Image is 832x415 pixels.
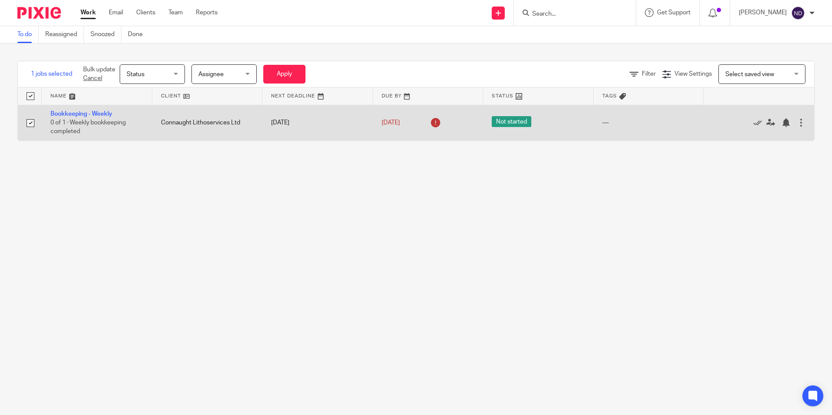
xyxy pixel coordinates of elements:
[127,71,144,77] span: Status
[642,71,656,77] span: Filter
[152,105,263,141] td: Connaught Lithoservices Ltd
[91,26,121,43] a: Snoozed
[492,116,531,127] span: Not started
[50,120,126,135] span: 0 of 1 · Weekly bookkeeping completed
[128,26,149,43] a: Done
[657,10,691,16] span: Get Support
[263,65,305,84] button: Apply
[109,8,123,17] a: Email
[83,65,115,83] p: Bulk update
[198,71,224,77] span: Assignee
[136,8,155,17] a: Clients
[17,26,39,43] a: To do
[725,71,774,77] span: Select saved view
[382,120,400,126] span: [DATE]
[168,8,183,17] a: Team
[81,8,96,17] a: Work
[262,105,373,141] td: [DATE]
[196,8,218,17] a: Reports
[791,6,805,20] img: svg%3E
[753,118,766,127] a: Mark as done
[739,8,787,17] p: [PERSON_NAME]
[50,111,112,117] a: Bookkeeping - Weekly
[531,10,610,18] input: Search
[83,75,102,81] a: Cancel
[45,26,84,43] a: Reassigned
[31,70,72,78] span: 1 jobs selected
[602,94,617,98] span: Tags
[674,71,712,77] span: View Settings
[602,118,695,127] div: ---
[17,7,61,19] img: Pixie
